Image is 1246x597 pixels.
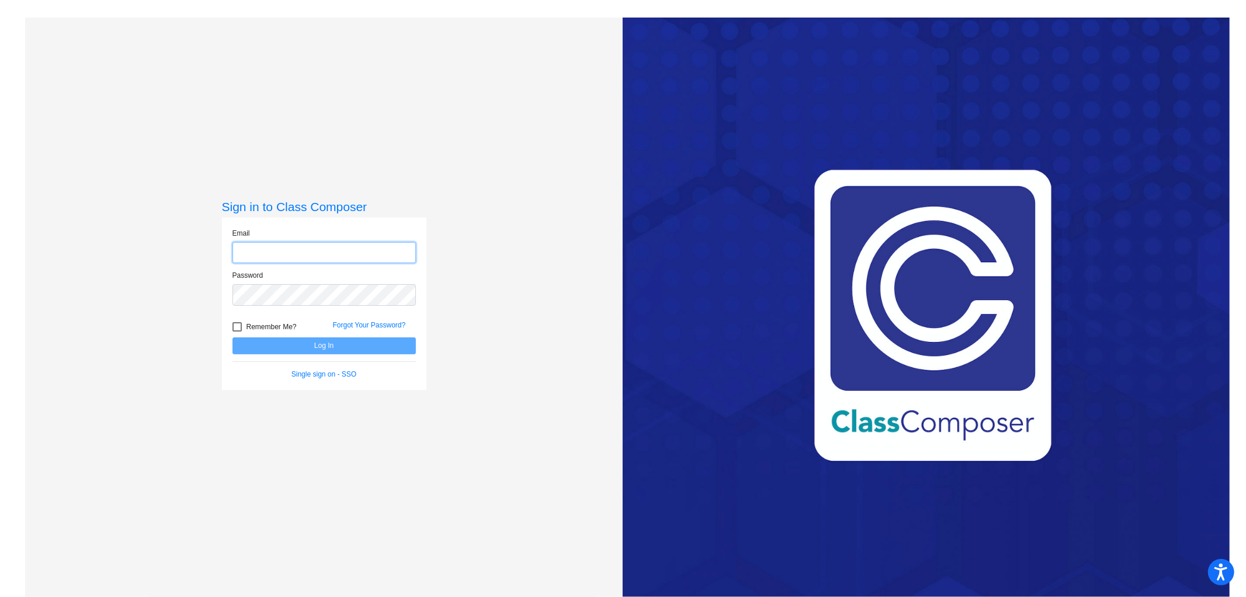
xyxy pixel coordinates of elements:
a: Forgot Your Password? [333,321,406,329]
h3: Sign in to Class Composer [222,199,426,214]
label: Password [232,270,263,281]
button: Log In [232,337,416,354]
label: Email [232,228,250,239]
a: Single sign on - SSO [291,370,356,378]
span: Remember Me? [247,320,297,334]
